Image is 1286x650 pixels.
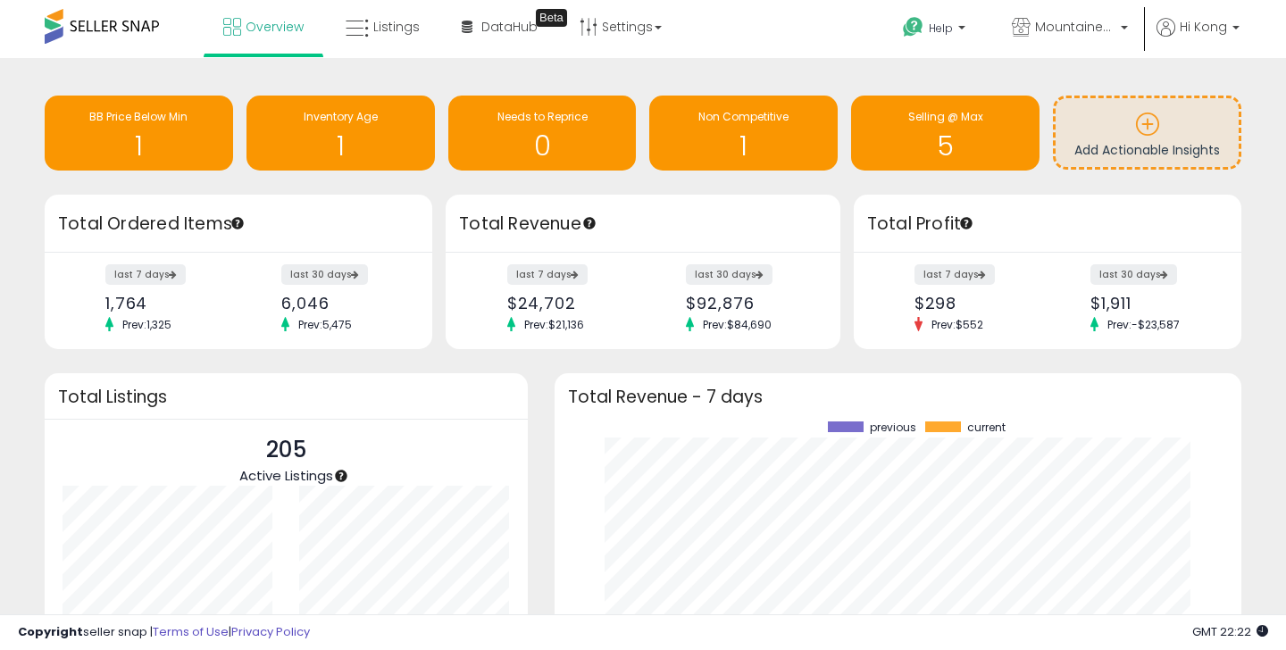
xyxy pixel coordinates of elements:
span: Add Actionable Insights [1074,141,1220,159]
a: Privacy Policy [231,623,310,640]
div: $92,876 [686,294,808,312]
a: Add Actionable Insights [1056,98,1239,167]
span: Selling @ Max [908,109,983,124]
span: BB Price Below Min [89,109,188,124]
a: Needs to Reprice 0 [448,96,637,171]
h3: Total Ordered Items [58,212,419,237]
a: Hi Kong [1157,18,1240,58]
span: MountaineerBrand [1035,18,1115,36]
span: Prev: $552 [923,317,992,332]
span: Prev: $84,690 [694,317,781,332]
a: Selling @ Max 5 [851,96,1040,171]
h3: Total Profit [867,212,1228,237]
div: Tooltip anchor [536,9,567,27]
span: Prev: $21,136 [515,317,593,332]
div: Tooltip anchor [333,468,349,484]
a: Terms of Use [153,623,229,640]
label: last 7 days [914,264,995,285]
div: $1,911 [1090,294,1210,312]
p: 205 [239,433,333,467]
div: $298 [914,294,1034,312]
a: Help [889,3,983,58]
div: seller snap | | [18,624,310,641]
h3: Total Revenue [459,212,827,237]
div: $24,702 [507,294,630,312]
label: last 30 days [686,264,772,285]
span: Inventory Age [304,109,378,124]
span: Needs to Reprice [497,109,588,124]
span: Non Competitive [698,109,789,124]
a: Non Competitive 1 [649,96,838,171]
div: Tooltip anchor [581,215,597,231]
label: last 30 days [1090,264,1177,285]
div: Tooltip anchor [230,215,246,231]
span: Prev: 1,325 [113,317,180,332]
span: Listings [373,18,420,36]
h1: 1 [658,131,829,161]
a: Inventory Age 1 [246,96,435,171]
strong: Copyright [18,623,83,640]
span: Prev: 5,475 [289,317,361,332]
h1: 1 [255,131,426,161]
h1: 1 [54,131,224,161]
a: BB Price Below Min 1 [45,96,233,171]
label: last 7 days [105,264,186,285]
span: current [967,421,1006,434]
div: 1,764 [105,294,225,312]
span: Hi Kong [1180,18,1227,36]
span: Active Listings [239,466,333,485]
div: Tooltip anchor [958,215,974,231]
div: 6,046 [281,294,401,312]
label: last 30 days [281,264,368,285]
h1: 5 [860,131,1031,161]
span: Prev: -$23,587 [1098,317,1189,332]
i: Get Help [902,16,924,38]
span: 2025-10-14 22:22 GMT [1192,623,1268,640]
span: previous [870,421,916,434]
span: Help [929,21,953,36]
span: Overview [246,18,304,36]
h3: Total Listings [58,390,514,404]
span: DataHub [481,18,538,36]
label: last 7 days [507,264,588,285]
h3: Total Revenue - 7 days [568,390,1228,404]
h1: 0 [457,131,628,161]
